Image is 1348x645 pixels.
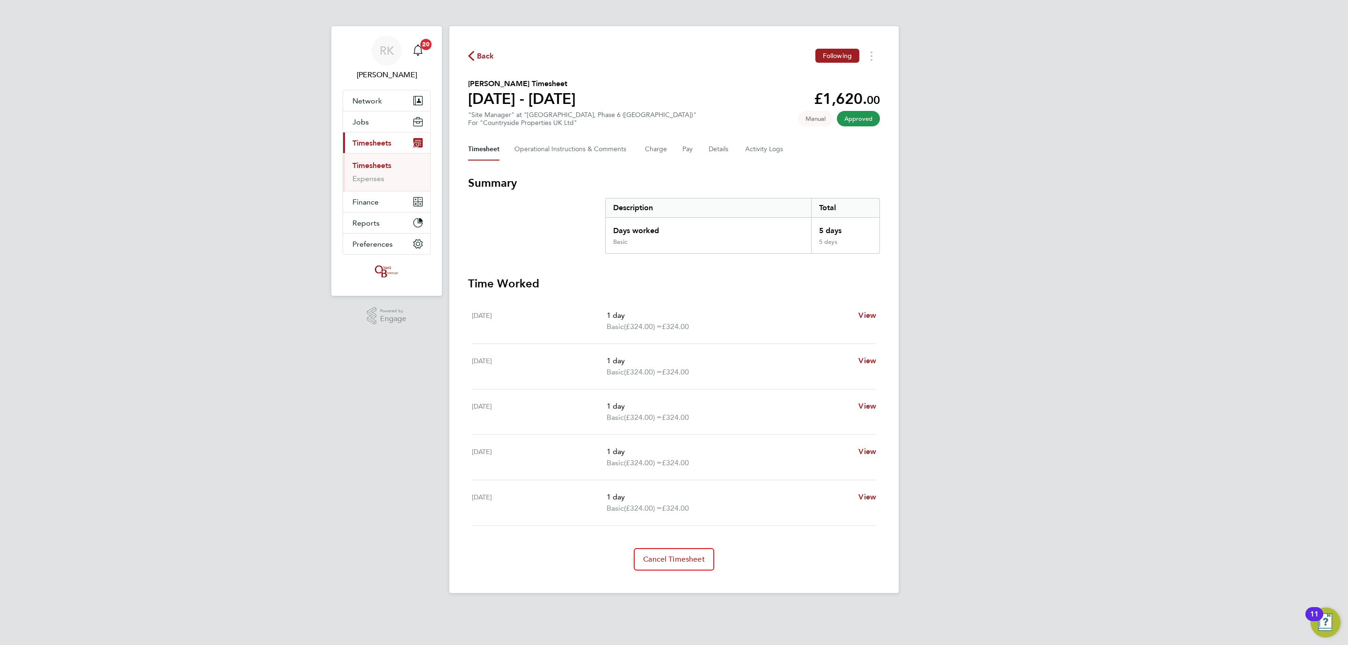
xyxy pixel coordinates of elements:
[468,176,880,191] h3: Summary
[624,458,662,467] span: (£324.00) =
[514,138,630,161] button: Operational Instructions & Comments
[624,322,662,331] span: (£324.00) =
[624,367,662,376] span: (£324.00) =
[645,138,667,161] button: Charge
[858,447,876,456] span: View
[837,111,880,126] span: This timesheet has been approved.
[468,119,696,127] div: For "Countryside Properties UK Ltd"
[858,356,876,365] span: View
[662,322,689,331] span: £324.00
[815,49,859,63] button: Following
[352,96,382,105] span: Network
[343,132,430,153] button: Timesheets
[624,413,662,422] span: (£324.00) =
[607,503,624,514] span: Basic
[352,174,384,183] a: Expenses
[343,69,431,81] span: Reece Kershaw
[634,548,714,571] button: Cancel Timesheet
[867,93,880,107] span: 00
[662,458,689,467] span: £324.00
[858,402,876,410] span: View
[607,491,851,503] p: 1 day
[858,401,876,412] a: View
[468,176,880,571] section: Timesheet
[624,504,662,513] span: (£324.00) =
[858,311,876,320] span: View
[798,111,833,126] span: This timesheet was manually created.
[352,240,393,249] span: Preferences
[662,504,689,513] span: £324.00
[811,218,879,238] div: 5 days
[613,238,627,246] div: Basic
[863,49,880,63] button: Timesheets Menu
[352,198,379,206] span: Finance
[380,315,406,323] span: Engage
[607,310,851,321] p: 1 day
[352,139,391,147] span: Timesheets
[1311,608,1341,638] button: Open Resource Center, 11 new notifications
[709,138,730,161] button: Details
[409,36,427,66] a: 20
[745,138,784,161] button: Activity Logs
[468,89,576,108] h1: [DATE] - [DATE]
[420,39,432,50] span: 20
[606,198,811,217] div: Description
[607,355,851,366] p: 1 day
[472,310,607,332] div: [DATE]
[858,492,876,501] span: View
[607,401,851,412] p: 1 day
[814,90,880,108] app-decimal: £1,620.
[373,264,400,279] img: oneillandbrennan-logo-retina.png
[607,366,624,378] span: Basic
[1310,614,1319,626] div: 11
[472,355,607,378] div: [DATE]
[352,219,380,227] span: Reports
[472,401,607,423] div: [DATE]
[607,321,624,332] span: Basic
[468,111,696,127] div: "Site Manager" at "[GEOGRAPHIC_DATA], Phase 6 ([GEOGRAPHIC_DATA])"
[858,355,876,366] a: View
[858,446,876,457] a: View
[343,234,430,254] button: Preferences
[343,90,430,111] button: Network
[343,213,430,233] button: Reports
[643,555,705,564] span: Cancel Timesheet
[606,218,811,238] div: Days worked
[662,413,689,422] span: £324.00
[331,26,442,296] nav: Main navigation
[472,446,607,469] div: [DATE]
[477,51,494,62] span: Back
[343,153,430,191] div: Timesheets
[468,78,576,89] h2: [PERSON_NAME] Timesheet
[380,307,406,315] span: Powered by
[343,111,430,132] button: Jobs
[811,238,879,253] div: 5 days
[858,310,876,321] a: View
[472,491,607,514] div: [DATE]
[858,491,876,503] a: View
[811,198,879,217] div: Total
[607,457,624,469] span: Basic
[605,198,880,254] div: Summary
[468,276,880,291] h3: Time Worked
[468,138,499,161] button: Timesheet
[607,446,851,457] p: 1 day
[682,138,694,161] button: Pay
[352,161,391,170] a: Timesheets
[607,412,624,423] span: Basic
[352,117,369,126] span: Jobs
[343,264,431,279] a: Go to home page
[823,51,852,60] span: Following
[468,50,494,62] button: Back
[343,36,431,81] a: RK[PERSON_NAME]
[380,44,394,57] span: RK
[662,367,689,376] span: £324.00
[367,307,407,325] a: Powered byEngage
[343,191,430,212] button: Finance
